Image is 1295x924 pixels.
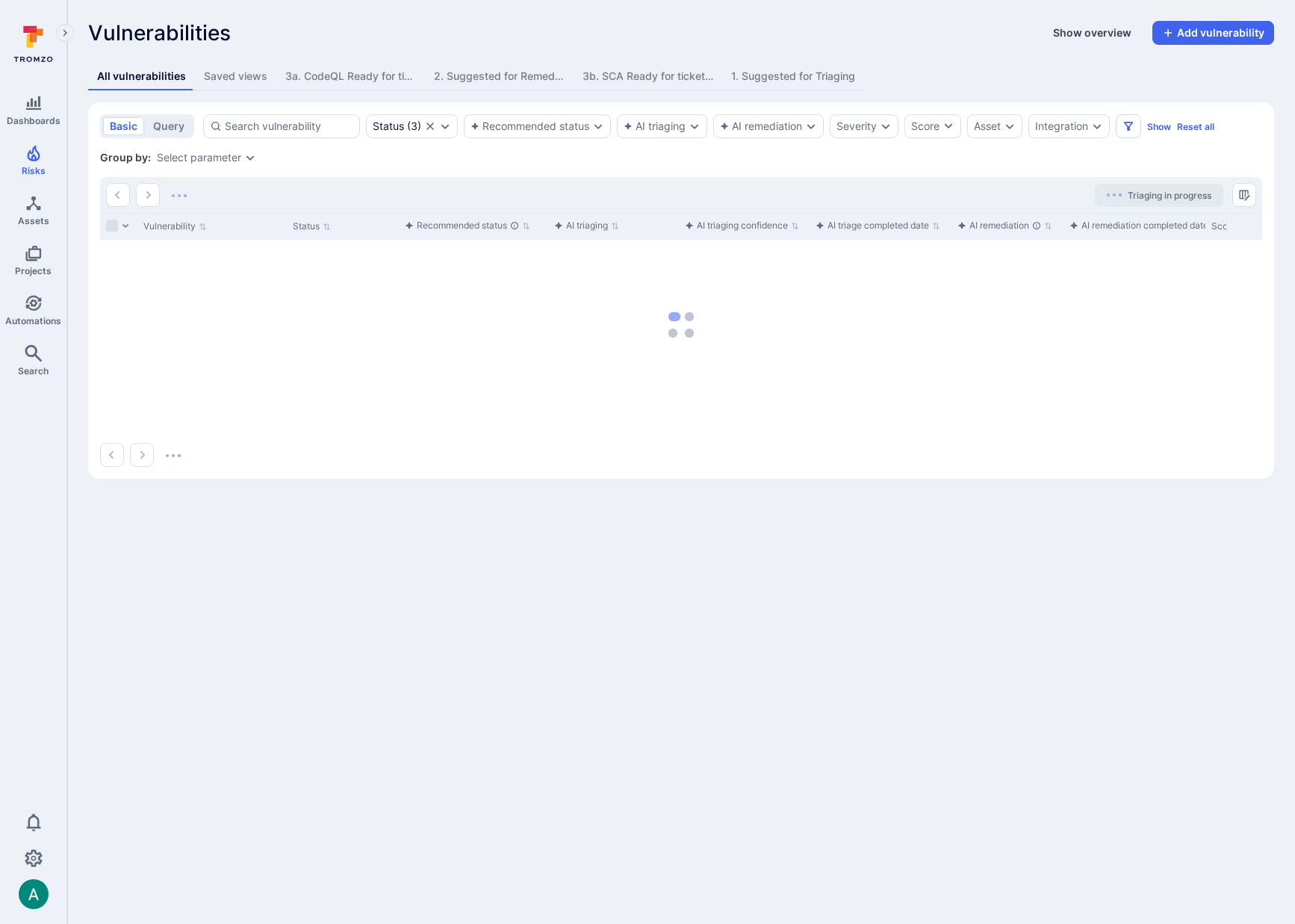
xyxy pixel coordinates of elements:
div: AI remediation [957,218,1041,233]
button: AI triaging [624,120,686,132]
span: Select all rows [106,220,118,232]
button: Expand dropdown [805,120,817,132]
button: Expand dropdown [592,120,604,132]
span: Triaging in progress [1128,190,1211,201]
div: 3b. SCA Ready for ticketing [583,69,713,84]
button: Sort by Score [1211,220,1259,232]
button: Add vulnerability [1152,21,1274,45]
div: assets tabs [88,63,1274,90]
div: AI remediation completed date [1069,218,1208,233]
div: ( 3 ) [373,120,421,132]
div: Arjan Dehar [19,879,49,909]
button: Reset all [1177,121,1214,132]
button: AI remediation [720,120,802,132]
span: Search [18,365,49,376]
button: Severity [836,120,877,132]
div: AI triaging confidence [685,218,788,233]
img: ACg8ocLSa5mPYBaXNx3eFu_EmspyJX0laNWN7cXOFirfQ7srZveEpg=s96-c [19,879,49,909]
button: Manage columns [1232,183,1256,207]
div: Score [911,119,940,134]
img: Loading... [172,194,187,197]
button: Status(3) [373,120,421,132]
button: Expand dropdown [244,152,256,164]
div: 3a. CodeQL Ready for ticketing [285,69,416,84]
span: Automations [5,315,61,326]
button: Select parameter [157,152,241,164]
div: Saved views [204,69,267,84]
button: Sort by function(){return k.createElement(hN.A,{direction:"row",alignItems:"center",gap:4},k.crea... [957,220,1052,232]
span: Projects [15,265,52,276]
button: Go to the previous page [100,443,124,467]
button: Sort by function(){return k.createElement(hN.A,{direction:"row",alignItems:"center",gap:4},k.crea... [405,220,530,232]
button: Expand navigation menu [56,24,74,42]
button: Expand dropdown [689,120,701,132]
span: Vulnerabilities [88,21,231,45]
button: Go to the next page [136,183,160,207]
button: Sort by function(){return k.createElement(hN.A,{direction:"row",alignItems:"center",gap:4},k.crea... [1069,220,1220,232]
button: query [146,117,191,135]
button: Sort by function(){return k.createElement(hN.A,{direction:"row",alignItems:"center",gap:4},k.crea... [554,220,619,232]
button: Expand dropdown [1091,120,1103,132]
button: Show [1147,121,1171,132]
i: Expand navigation menu [60,27,70,40]
span: Dashboards [7,115,60,126]
button: Sort by function(){return k.createElement(hN.A,{direction:"row",alignItems:"center",gap:4},k.crea... [685,220,799,232]
button: Sort by function(){return k.createElement(hN.A,{direction:"row",alignItems:"center",gap:4},k.crea... [816,220,940,232]
div: AI triage completed date [816,218,929,233]
button: Sort by Status [293,220,331,232]
button: Go to the next page [130,443,154,467]
div: grouping parameters [157,152,256,164]
button: Recommended status [471,120,589,132]
div: 2. Suggested for Remediation [434,69,565,84]
button: Expand dropdown [880,120,892,132]
button: Integration [1035,120,1088,132]
button: basic [103,117,144,135]
button: Go to the previous page [106,183,130,207]
span: Risks [22,165,46,176]
button: Expand dropdown [439,120,451,132]
button: Asset [974,120,1001,132]
button: Sort by Vulnerability [143,220,207,232]
img: Loading... [166,454,181,457]
div: Recommended status [405,218,519,233]
div: AI triaging [554,218,608,233]
div: Status [373,120,404,132]
button: Filters [1116,114,1141,138]
span: Assets [18,215,49,226]
span: Group by: [100,150,151,165]
div: 1. Suggested for Triaging [731,69,855,84]
img: Loading... [1107,193,1122,196]
button: Show overview [1044,21,1140,45]
button: Clear selection [424,120,436,132]
div: All vulnerabilities [97,69,186,84]
input: Search vulnerability [225,119,353,134]
button: Score [904,114,961,138]
button: Expand dropdown [1004,120,1016,132]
